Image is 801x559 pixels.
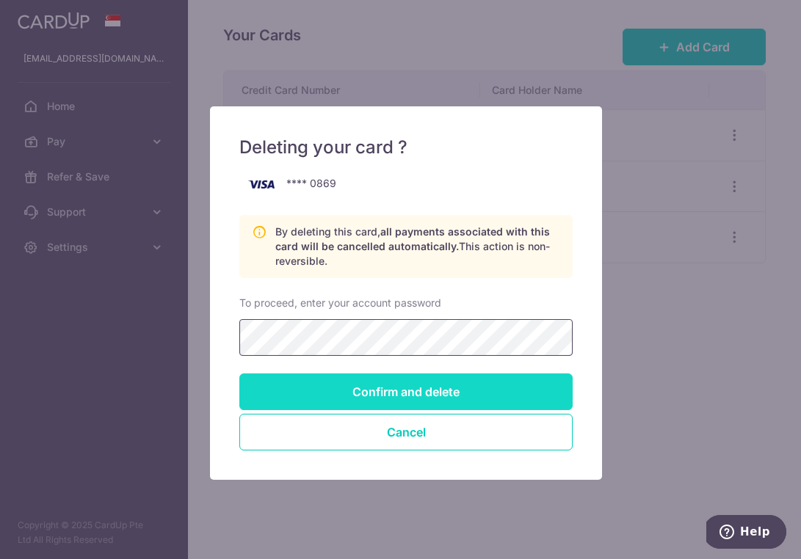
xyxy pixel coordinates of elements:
input: Confirm and delete [239,373,573,410]
span: Help [34,10,64,23]
iframe: Opens a widget where you can find more information [706,515,786,552]
label: To proceed, enter your account password [239,296,441,310]
span: all payments associated with this card will be cancelled automatically. [275,225,550,252]
p: By deleting this card, This action is non-reversible. [275,224,560,268]
h5: Deleting your card ? [239,136,573,159]
img: visa-761abec96037c8ab836742a37ff580f5eed1c99042f5b0e3b4741c5ac3fec333.png [239,171,283,197]
button: Close [239,414,573,450]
